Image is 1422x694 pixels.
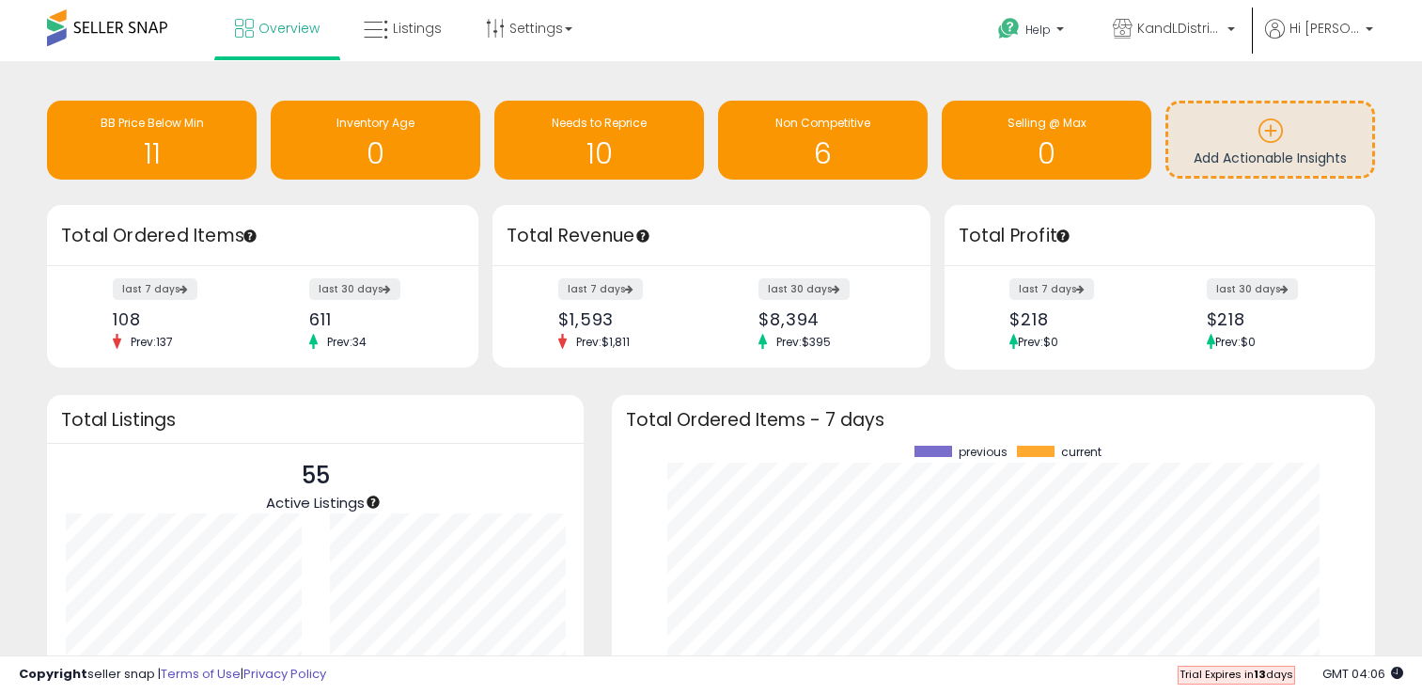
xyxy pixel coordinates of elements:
[113,278,197,300] label: last 7 days
[61,413,570,427] h3: Total Listings
[161,665,241,683] a: Terms of Use
[47,101,257,180] a: BB Price Below Min 11
[1207,309,1342,329] div: $218
[101,115,204,131] span: BB Price Below Min
[1322,665,1403,683] span: 2025-08-11 04:06 GMT
[266,493,365,513] span: Active Listings
[1254,667,1266,682] b: 13
[258,19,320,38] span: Overview
[121,334,182,350] span: Prev: 137
[1137,19,1222,38] span: KandLDistribution LLC
[634,228,651,244] div: Tooltip anchor
[1289,19,1360,38] span: Hi [PERSON_NAME]
[1009,309,1145,329] div: $218
[567,334,639,350] span: Prev: $1,811
[727,138,918,169] h1: 6
[758,278,850,300] label: last 30 days
[552,115,647,131] span: Needs to Reprice
[767,334,840,350] span: Prev: $395
[365,494,382,511] div: Tooltip anchor
[243,665,326,683] a: Privacy Policy
[1025,22,1051,38] span: Help
[266,458,365,494] p: 55
[242,228,258,244] div: Tooltip anchor
[758,309,898,329] div: $8,394
[1009,278,1094,300] label: last 7 days
[997,17,1021,40] i: Get Help
[318,334,376,350] span: Prev: 34
[959,446,1008,459] span: previous
[942,101,1151,180] a: Selling @ Max 0
[1008,115,1086,131] span: Selling @ Max
[1207,278,1298,300] label: last 30 days
[19,666,326,684] div: seller snap | |
[558,309,697,329] div: $1,593
[718,101,928,180] a: Non Competitive 6
[494,101,704,180] a: Needs to Reprice 10
[393,19,442,38] span: Listings
[1194,149,1347,167] span: Add Actionable Insights
[1180,667,1293,682] span: Trial Expires in days
[1061,446,1102,459] span: current
[19,665,87,683] strong: Copyright
[1168,103,1372,176] a: Add Actionable Insights
[61,223,464,249] h3: Total Ordered Items
[983,3,1083,61] a: Help
[1018,334,1058,350] span: Prev: $0
[336,115,414,131] span: Inventory Age
[56,138,247,169] h1: 11
[626,413,1361,427] h3: Total Ordered Items - 7 days
[309,278,400,300] label: last 30 days
[113,309,248,329] div: 108
[1265,19,1373,61] a: Hi [PERSON_NAME]
[280,138,471,169] h1: 0
[951,138,1142,169] h1: 0
[775,115,870,131] span: Non Competitive
[558,278,643,300] label: last 7 days
[507,223,916,249] h3: Total Revenue
[504,138,695,169] h1: 10
[1215,334,1256,350] span: Prev: $0
[271,101,480,180] a: Inventory Age 0
[1055,228,1071,244] div: Tooltip anchor
[959,223,1362,249] h3: Total Profit
[309,309,445,329] div: 611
